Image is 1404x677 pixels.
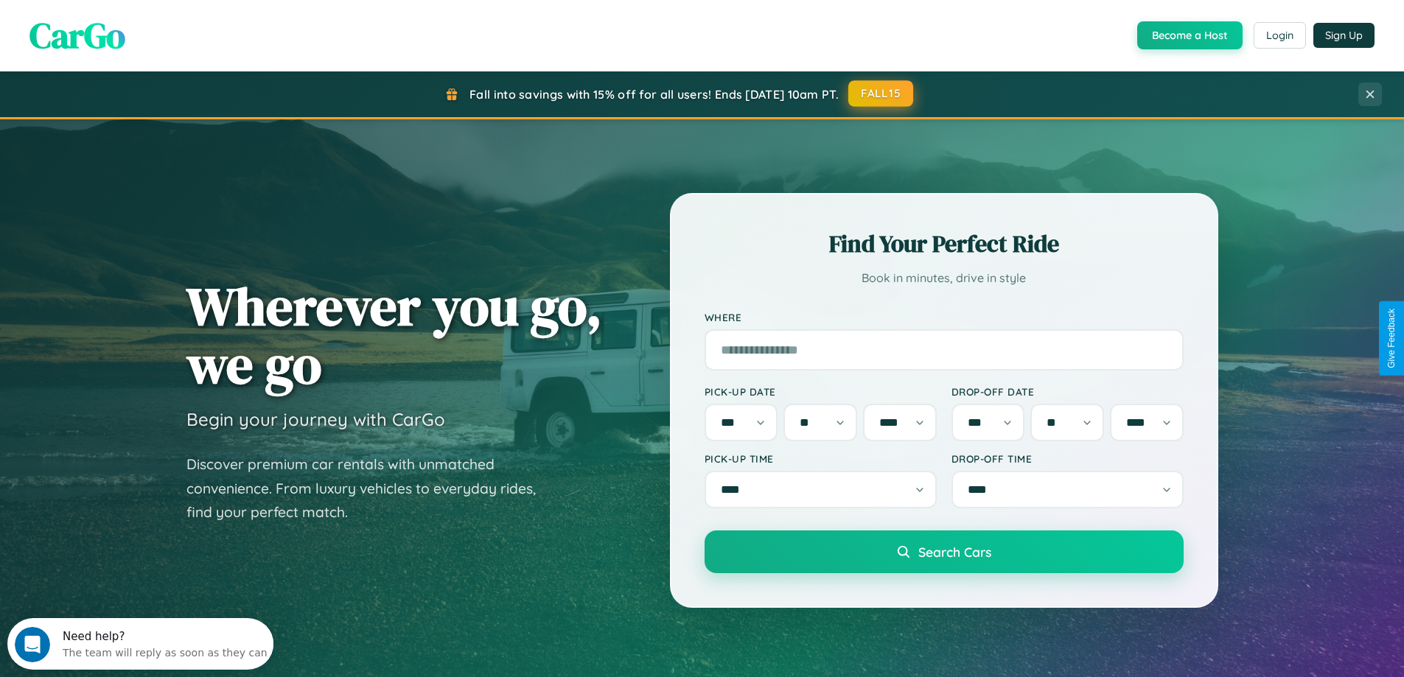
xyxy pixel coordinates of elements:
[1254,22,1306,49] button: Login
[705,385,937,398] label: Pick-up Date
[1313,23,1375,48] button: Sign Up
[848,80,913,107] button: FALL15
[705,530,1184,573] button: Search Cars
[951,385,1184,398] label: Drop-off Date
[6,6,274,46] div: Open Intercom Messenger
[469,87,839,102] span: Fall into savings with 15% off for all users! Ends [DATE] 10am PT.
[7,618,273,670] iframe: Intercom live chat discovery launcher
[1386,309,1397,368] div: Give Feedback
[29,11,125,60] span: CarGo
[1137,21,1243,49] button: Become a Host
[186,277,602,393] h1: Wherever you go, we go
[705,267,1184,289] p: Book in minutes, drive in style
[705,452,937,465] label: Pick-up Time
[15,627,50,662] iframe: Intercom live chat
[55,24,260,40] div: The team will reply as soon as they can
[186,452,555,525] p: Discover premium car rentals with unmatched convenience. From luxury vehicles to everyday rides, ...
[918,544,991,560] span: Search Cars
[55,13,260,24] div: Need help?
[186,408,445,430] h3: Begin your journey with CarGo
[705,228,1184,260] h2: Find Your Perfect Ride
[951,452,1184,465] label: Drop-off Time
[705,311,1184,323] label: Where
